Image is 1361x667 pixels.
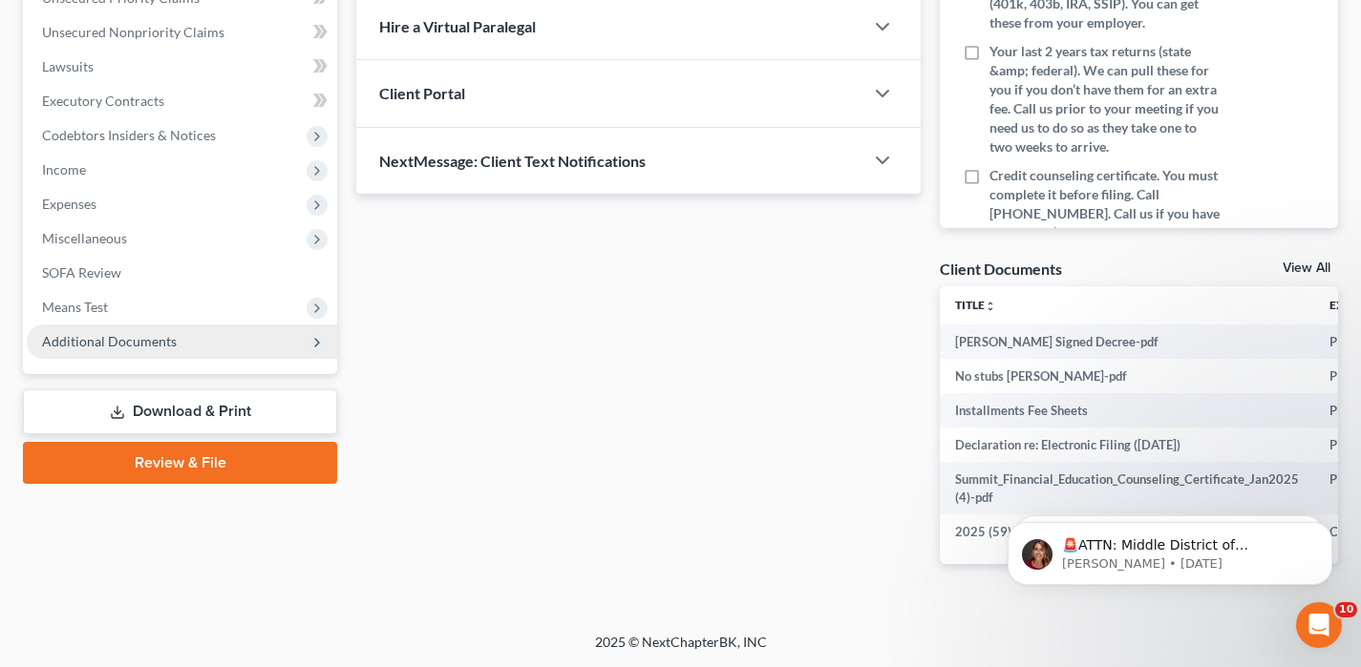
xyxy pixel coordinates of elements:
[979,482,1361,615] iframe: Intercom notifications message
[137,633,1225,667] div: 2025 © NextChapterBK, INC
[1296,602,1342,648] iframe: Intercom live chat
[27,256,337,290] a: SOFA Review
[379,152,646,170] span: NextMessage: Client Text Notifications
[940,393,1314,427] td: Installments Fee Sheets
[27,15,337,50] a: Unsecured Nonpriority Claims
[42,333,177,349] span: Additional Documents
[42,161,86,177] span: Income
[955,298,996,312] a: Titleunfold_more
[940,514,1314,549] td: 2025 (59)-csv
[42,93,164,109] span: Executory Contracts
[42,196,96,212] span: Expenses
[940,427,1314,462] td: Declaration re: Electronic Filing ([DATE])
[42,58,94,74] span: Lawsuits
[985,301,996,312] i: unfold_more
[940,324,1314,359] td: [PERSON_NAME] Signed Decree-pdf
[27,84,337,118] a: Executory Contracts
[42,299,108,315] span: Means Test
[940,462,1314,514] td: Summit_Financial_Education_Counseling_Certificate_Jan2025 (4)-pdf
[940,259,1062,279] div: Client Documents
[42,264,121,281] span: SOFA Review
[1283,261,1330,275] a: View All
[940,359,1314,393] td: No stubs [PERSON_NAME]-pdf
[23,389,337,434] a: Download & Print
[989,42,1222,156] span: Your last 2 years tax returns (state &amp; federal). We can pull these for you if you don’t have ...
[1335,602,1357,617] span: 10
[27,50,337,84] a: Lawsuits
[379,84,465,102] span: Client Portal
[83,55,324,222] span: 🚨ATTN: Middle District of [US_STATE] The court has added a new Credit Counseling Field that we ne...
[83,73,330,91] p: Message from Katie, sent 4w ago
[42,230,127,246] span: Miscellaneous
[42,127,216,143] span: Codebtors Insiders & Notices
[42,24,224,40] span: Unsecured Nonpriority Claims
[379,17,536,35] span: Hire a Virtual Paralegal
[989,166,1222,261] span: Credit counseling certificate. You must complete it before filing. Call [PHONE_NUMBER]. Call us i...
[23,442,337,484] a: Review & File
